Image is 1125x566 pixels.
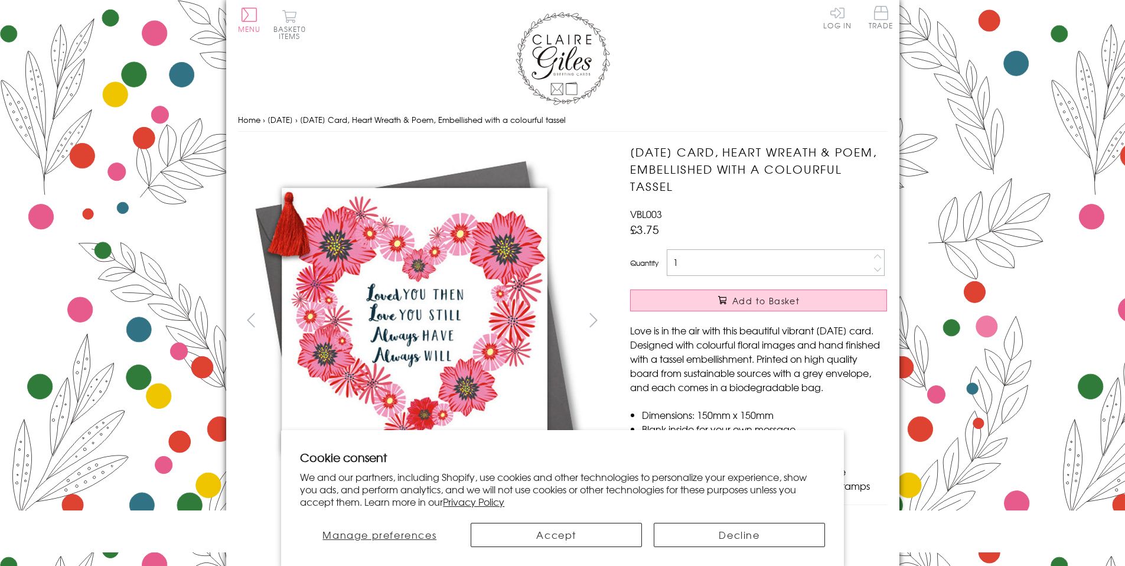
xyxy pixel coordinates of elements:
h1: [DATE] Card, Heart Wreath & Poem, Embellished with a colourful tassel [630,144,887,194]
button: Accept [471,523,642,547]
button: prev [238,307,265,333]
img: Claire Giles Greetings Cards [516,12,610,105]
button: Decline [654,523,825,547]
nav: breadcrumbs [238,108,888,132]
label: Quantity [630,258,658,268]
span: [DATE] Card, Heart Wreath & Poem, Embellished with a colourful tassel [300,114,566,125]
span: £3.75 [630,221,659,238]
button: next [580,307,606,333]
li: Dimensions: 150mm x 150mm [642,408,887,422]
span: Add to Basket [732,295,800,307]
a: Trade [869,6,894,31]
img: Valentine's Day Card, Heart Wreath & Poem, Embellished with a colourful tassel [237,144,592,498]
li: Blank inside for your own message [642,422,887,436]
img: Valentine's Day Card, Heart Wreath & Poem, Embellished with a colourful tassel [606,144,961,498]
a: Home [238,114,260,125]
a: Privacy Policy [443,495,504,509]
span: 0 items [279,24,306,41]
button: Manage preferences [300,523,459,547]
h2: Cookie consent [300,449,825,466]
span: Trade [869,6,894,29]
span: VBL003 [630,207,662,221]
button: Basket0 items [273,9,306,40]
span: Menu [238,24,261,34]
button: Add to Basket [630,289,887,311]
span: › [263,114,265,125]
span: Manage preferences [322,528,436,542]
span: › [295,114,298,125]
a: [DATE] [268,114,293,125]
p: We and our partners, including Shopify, use cookies and other technologies to personalize your ex... [300,471,825,508]
a: Log In [823,6,852,29]
p: Love is in the air with this beautiful vibrant [DATE] card. Designed with colourful floral images... [630,323,887,394]
button: Menu [238,8,261,32]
